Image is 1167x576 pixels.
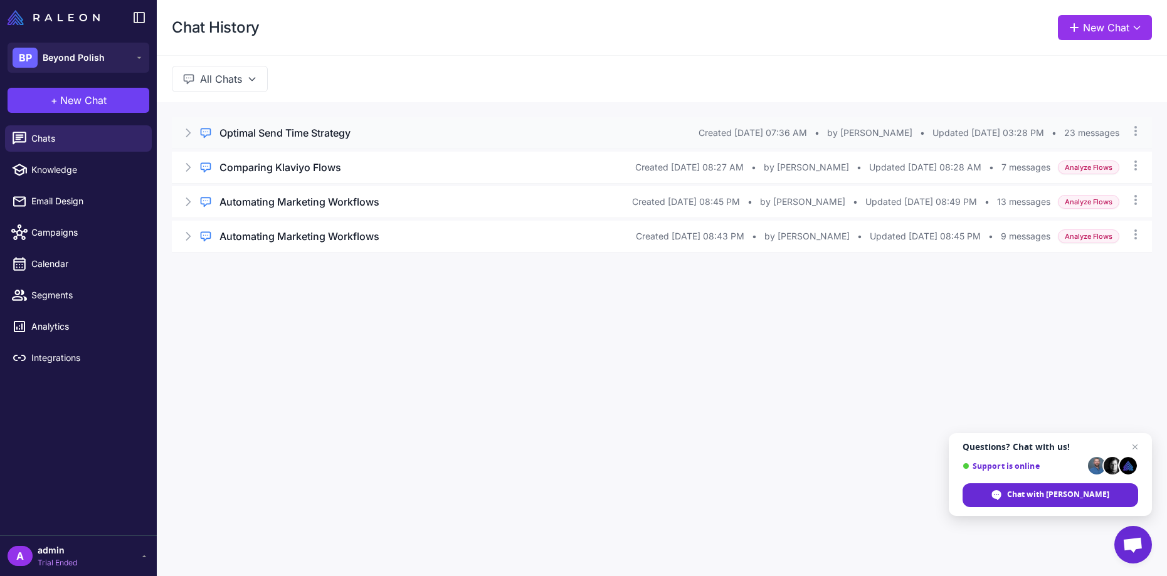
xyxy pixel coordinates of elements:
span: 13 messages [997,195,1050,209]
span: Segments [31,288,142,302]
span: • [985,195,990,209]
a: Campaigns [5,219,152,246]
span: • [853,195,858,209]
span: Chat with [PERSON_NAME] [1007,489,1109,500]
button: All Chats [172,66,268,92]
span: • [752,229,757,243]
span: • [857,229,862,243]
div: Open chat [1114,526,1152,563]
h3: Automating Marketing Workflows [219,194,379,209]
a: Email Design [5,188,152,214]
span: Trial Ended [38,557,77,568]
span: Updated [DATE] 08:49 PM [865,195,977,209]
span: Knowledge [31,163,142,177]
span: Calendar [31,257,142,271]
button: +New Chat [8,88,149,113]
span: Created [DATE] 08:45 PM [632,195,740,209]
span: • [1052,126,1057,140]
div: BP [13,48,38,68]
span: + [51,93,58,108]
h3: Automating Marketing Workflows [219,229,379,244]
span: Support is online [963,461,1084,471]
a: Analytics [5,313,152,340]
img: Raleon Logo [8,10,100,25]
span: Created [DATE] 08:43 PM [636,229,744,243]
span: Updated [DATE] 08:45 PM [870,229,981,243]
span: • [747,195,752,209]
span: Campaigns [31,226,142,239]
h1: Chat History [172,18,260,38]
span: Chats [31,132,142,145]
span: 23 messages [1064,126,1119,140]
span: Created [DATE] 07:36 AM [699,126,807,140]
span: Questions? Chat with us! [963,442,1138,452]
span: Analyze Flows [1058,195,1119,209]
span: Analytics [31,320,142,333]
span: New Chat [60,93,107,108]
a: Raleon Logo [8,10,105,25]
span: by [PERSON_NAME] [760,195,845,209]
span: admin [38,543,77,557]
span: 9 messages [1001,229,1050,243]
h3: Comparing Klaviyo Flows [219,160,341,175]
span: Beyond Polish [43,51,105,65]
span: by [PERSON_NAME] [764,229,850,243]
span: 7 messages [1001,160,1050,174]
a: Knowledge [5,157,152,183]
span: • [989,160,994,174]
button: New Chat [1058,15,1152,40]
span: Created [DATE] 08:27 AM [635,160,744,174]
span: • [857,160,862,174]
span: Integrations [31,351,142,365]
button: BPBeyond Polish [8,43,149,73]
span: • [751,160,756,174]
span: • [920,126,925,140]
a: Integrations [5,345,152,371]
div: A [8,546,33,566]
h3: Optimal Send Time Strategy [219,125,351,140]
a: Segments [5,282,152,308]
span: Analyze Flows [1058,229,1119,244]
span: Analyze Flows [1058,160,1119,175]
span: by [PERSON_NAME] [827,126,912,140]
span: by [PERSON_NAME] [764,160,849,174]
div: Chat with Raleon [963,483,1138,507]
span: Close chat [1127,439,1143,454]
a: Calendar [5,251,152,277]
span: Updated [DATE] 08:28 AM [869,160,981,174]
a: Chats [5,125,152,152]
span: • [815,126,820,140]
span: Updated [DATE] 03:28 PM [932,126,1044,140]
span: Email Design [31,194,142,208]
span: • [988,229,993,243]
